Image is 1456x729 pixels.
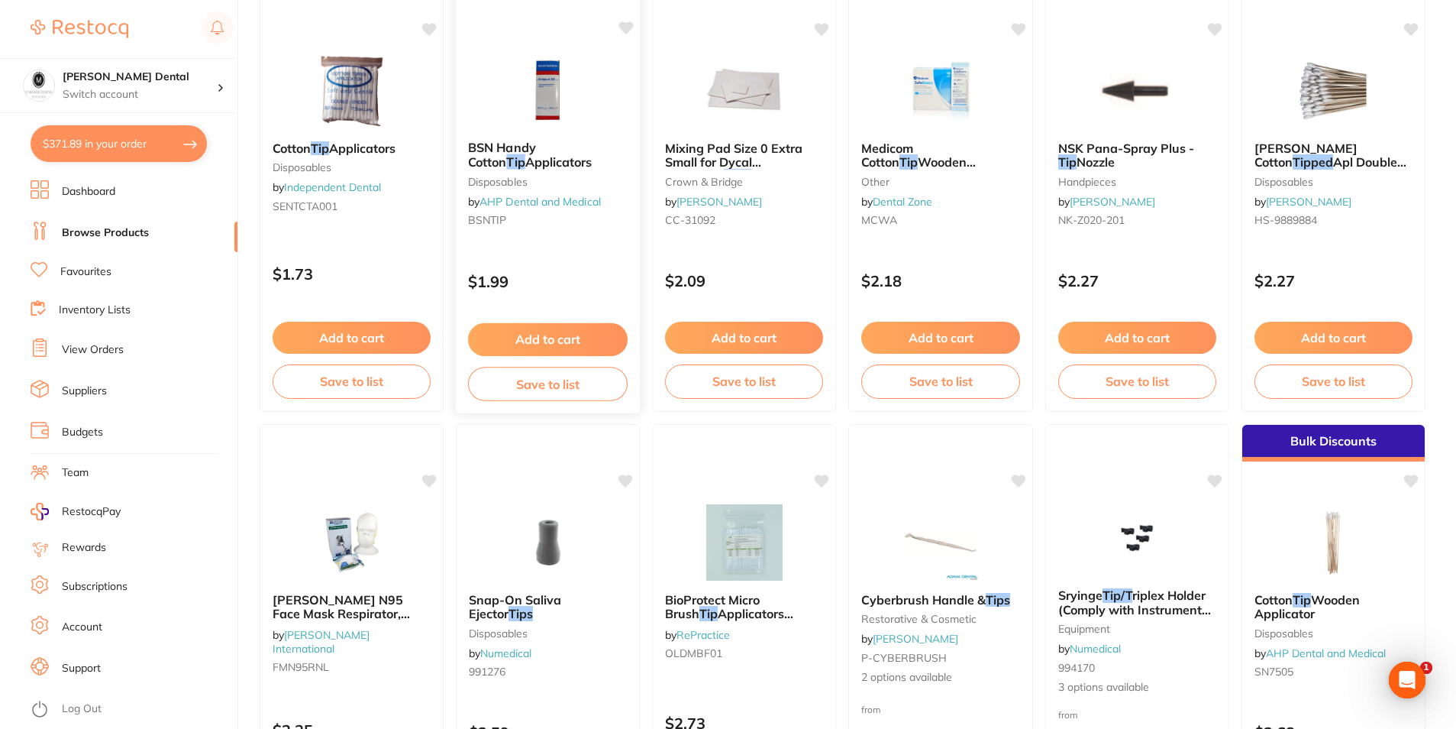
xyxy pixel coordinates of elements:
span: by [861,632,958,646]
em: Tip/T [1102,588,1132,603]
a: RestocqPay [31,503,121,520]
a: Dashboard [62,184,115,199]
b: Medicom Cotton Tip Wooden Applicators [861,141,1019,170]
span: by [861,195,932,209]
a: [PERSON_NAME] [676,195,762,209]
img: Medicom Cotton Tip Wooden Applicators [891,53,990,129]
button: Log Out [31,698,233,722]
em: Tip [1293,592,1311,607]
a: Numedical [1070,642,1121,656]
span: SENTCTA001 [273,199,337,213]
b: Cotton Tip Wooden Applicator [1254,593,1412,621]
span: P-CYBERBRUSH [861,651,947,665]
span: OLDMBF01 [665,646,722,660]
a: Independent Dental [284,180,381,194]
span: Apl Double End 8cm 100PK [1254,154,1406,183]
small: disposables [468,175,628,187]
img: Snap-On Saliva Ejector Tips [499,504,598,581]
span: Wooden Applicators [861,154,976,183]
button: $371.89 in your order [31,125,207,162]
span: by [468,195,601,209]
span: Sryinge [1058,588,1102,603]
img: RestocqPay [31,503,49,520]
a: AHP Dental and Medical [479,195,601,209]
span: by [469,646,531,660]
small: disposables [1254,176,1412,188]
a: Team [62,465,89,481]
a: [PERSON_NAME] [1070,195,1155,209]
span: by [1058,642,1121,656]
small: disposables [273,161,431,173]
img: O'Meara Dental [24,70,54,101]
b: Henry Schein Cotton Tipped Apl Double End 8cm 100PK [1254,141,1412,170]
span: by [665,628,730,642]
a: Favourites [60,264,111,280]
button: Save to list [1254,364,1412,398]
b: Cotton Tip Applicators [273,141,431,155]
img: BioProtect Micro Brush Tip Applicators (2.5mm) White 100/pk [695,504,794,581]
span: CC-31092 [665,213,715,227]
span: NSK Pana-Spray Plus - [1058,141,1193,156]
button: Save to list [468,367,628,401]
span: 991276 [469,665,505,679]
img: Cyberbrush Handle & Tips [891,504,990,581]
img: Henry Schein Cotton Tipped Apl Double End 8cm 100PK [1283,53,1383,129]
em: Tips [508,606,533,621]
img: Restocq Logo [31,20,128,38]
a: Inventory Lists [59,303,131,318]
button: Add to cart [273,322,431,354]
small: other [861,176,1019,188]
p: Switch account [63,87,217,102]
b: Mixing Pad Size 0 Extra Small for Dycal 30x40mm each [665,141,823,170]
span: MCWA [861,213,897,227]
small: disposables [469,627,627,640]
span: Cyberbrush Handle & [861,592,986,607]
em: Tip [507,154,525,170]
span: [PERSON_NAME] Cotton [1254,141,1358,170]
a: Support [62,661,101,676]
b: Snap-On Saliva Ejector Tips [469,593,627,621]
button: Save to list [1058,364,1216,398]
span: from [861,704,881,715]
a: [PERSON_NAME] [1266,195,1351,209]
small: equipment [1058,623,1216,635]
img: Cotton Tip Applicators [302,53,402,129]
div: Open Intercom Messenger [1389,662,1425,698]
span: by [665,195,762,209]
span: by [1058,195,1155,209]
span: Nozzle [1077,154,1115,170]
p: $1.99 [468,273,628,290]
img: Sryinge Tip/Triplex Holder (Comply with Instrument Carrier 994087 series & 994103 series) [1087,500,1186,576]
small: restorative & cosmetic [861,613,1019,625]
span: by [1254,195,1351,209]
a: RePractice [676,628,730,642]
span: Applicators [329,141,395,156]
small: disposables [1254,627,1412,640]
button: Add to cart [1058,322,1216,354]
span: 2 options available [861,670,1019,685]
span: Wooden Applicator [1254,592,1360,621]
span: BSNTIP [468,213,507,227]
a: Browse Products [62,225,149,241]
span: Cotton [273,141,311,156]
button: Save to list [665,364,823,398]
a: [PERSON_NAME] [873,632,958,646]
span: by [273,628,370,656]
img: Mixing Pad Size 0 Extra Small for Dycal 30x40mm each [695,53,794,129]
b: NSK Pana-Spray Plus - Tip Nozzle [1058,141,1216,170]
button: Add to cart [861,322,1019,354]
em: Tip [899,154,918,170]
em: Tip [311,141,329,156]
p: $2.18 [861,272,1019,290]
h4: O'Meara Dental [63,70,217,85]
span: BioProtect Micro Brush [665,592,760,621]
p: $2.09 [665,272,823,290]
span: HS-9889884 [1254,213,1317,227]
a: Suppliers [62,384,107,399]
button: Add to cart [468,323,628,356]
a: AHP Dental and Medical [1266,646,1386,660]
p: $2.27 [1058,272,1216,290]
a: Account [62,620,102,635]
span: SN7505 [1254,665,1293,679]
b: Cyberbrush Handle & Tips [861,593,1019,607]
